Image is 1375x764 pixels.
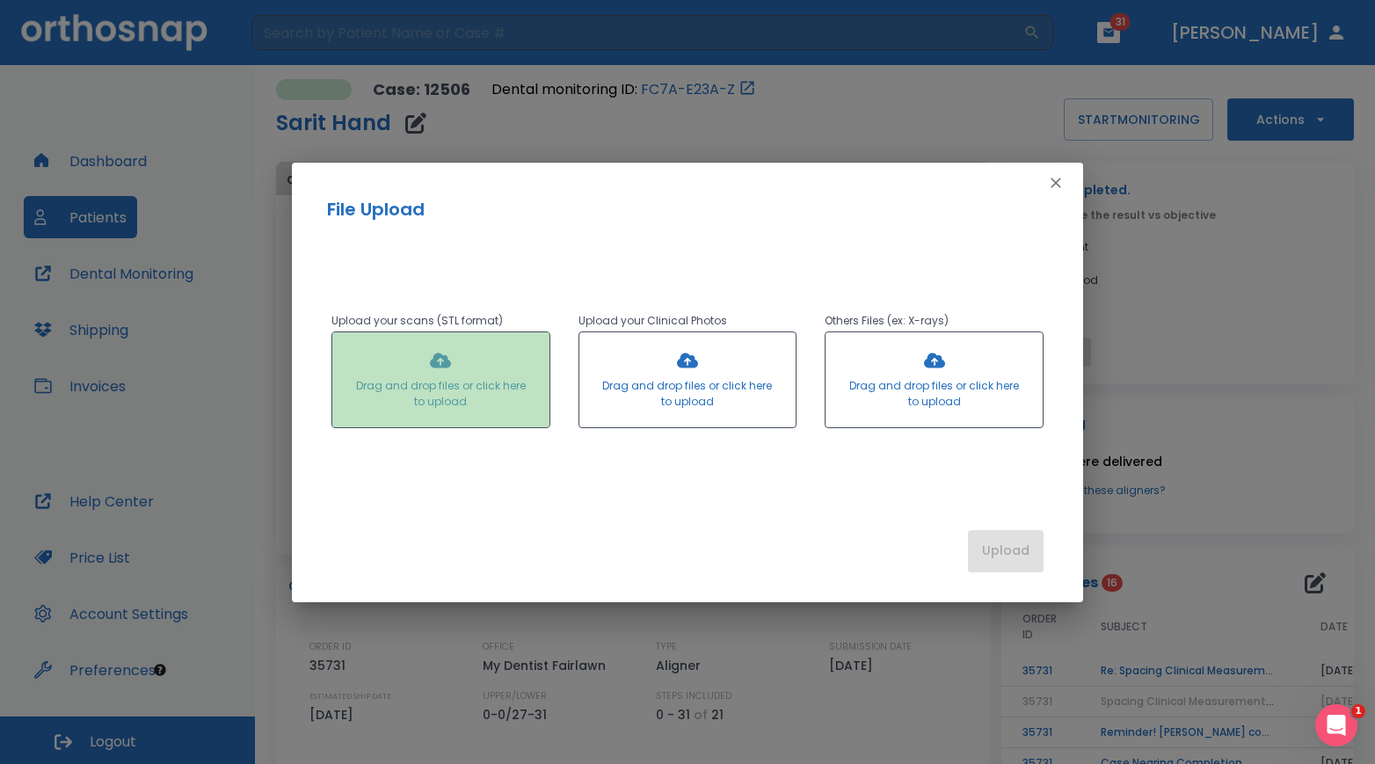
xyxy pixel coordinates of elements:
h2: File Upload [327,196,1048,222]
span: 1 [1351,704,1365,718]
iframe: Intercom live chat [1315,704,1357,746]
p: Upload your scans (STL format) [331,310,550,331]
p: Upload your Clinical Photos [578,310,797,331]
p: Others Files (ex: X-rays) [825,310,1044,331]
